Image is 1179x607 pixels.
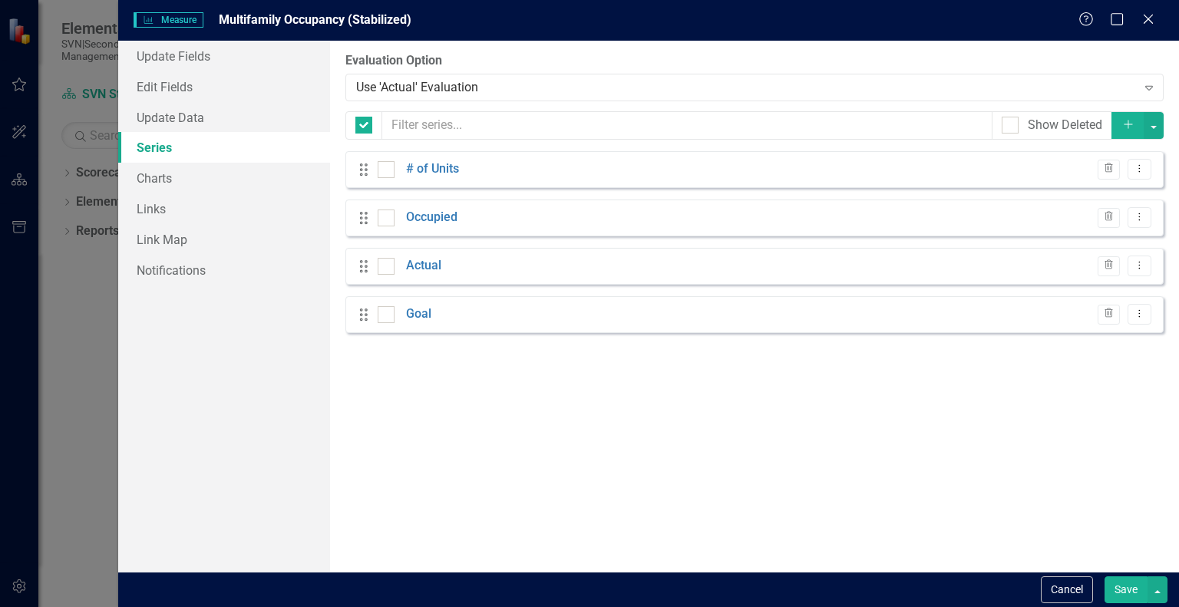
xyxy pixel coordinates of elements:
a: Links [118,193,330,224]
a: Link Map [118,224,330,255]
a: Goal [406,305,431,323]
a: Occupied [406,209,457,226]
a: Update Fields [118,41,330,71]
span: Multifamily Occupancy (Stabilized) [219,12,411,27]
div: Use 'Actual' Evaluation [356,78,1136,96]
label: Evaluation Option [345,52,1164,70]
a: Series [118,132,330,163]
a: # of Units [406,160,459,178]
a: Notifications [118,255,330,285]
button: Save [1105,576,1148,603]
input: Filter series... [381,111,992,140]
a: Edit Fields [118,71,330,102]
button: Cancel [1041,576,1093,603]
a: Actual [406,257,441,275]
a: Charts [118,163,330,193]
span: Measure [134,12,203,28]
div: Show Deleted [1028,117,1102,134]
a: Update Data [118,102,330,133]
